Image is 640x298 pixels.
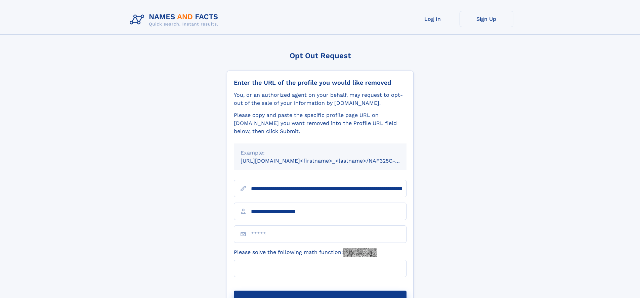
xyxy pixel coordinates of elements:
[234,79,407,86] div: Enter the URL of the profile you would like removed
[227,51,414,60] div: Opt Out Request
[127,11,224,29] img: Logo Names and Facts
[234,111,407,135] div: Please copy and paste the specific profile page URL on [DOMAIN_NAME] you want removed into the Pr...
[406,11,460,27] a: Log In
[234,91,407,107] div: You, or an authorized agent on your behalf, may request to opt-out of the sale of your informatio...
[460,11,513,27] a: Sign Up
[241,149,400,157] div: Example:
[234,248,377,257] label: Please solve the following math function:
[241,158,419,164] small: [URL][DOMAIN_NAME]<firstname>_<lastname>/NAF325G-xxxxxxxx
